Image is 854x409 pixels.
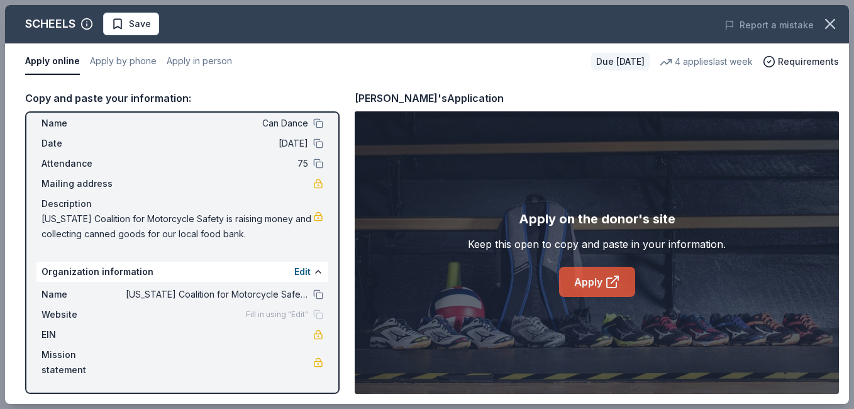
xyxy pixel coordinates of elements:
div: [PERSON_NAME]'s Application [355,90,504,106]
div: 4 applies last week [660,54,753,69]
div: SCHEELS [25,14,75,34]
button: Requirements [763,54,839,69]
span: [US_STATE] Coalition for Motorcycle Safety [126,287,308,302]
div: Description [42,196,323,211]
span: Date [42,136,126,151]
a: Apply [559,267,635,297]
span: EIN [42,327,126,342]
div: Due [DATE] [591,53,650,70]
span: Save [129,16,151,31]
button: Report a mistake [724,18,814,33]
span: Attendance [42,156,126,171]
button: Apply by phone [90,48,157,75]
div: Keep this open to copy and paste in your information. [468,237,726,252]
button: Apply in person [167,48,232,75]
span: Mailing address [42,176,126,191]
span: 75 [126,156,308,171]
button: Edit [294,264,311,279]
button: Save [103,13,159,35]
span: Can Dance [126,116,308,131]
span: Requirements [778,54,839,69]
button: Apply online [25,48,80,75]
div: Organization information [36,262,328,282]
span: [US_STATE] Coalition for Motorcycle Safety is raising money and collecting canned goods for our l... [42,211,313,242]
div: Copy and paste your information: [25,90,340,106]
div: Apply on the donor's site [519,209,675,229]
span: Website [42,307,126,322]
span: Mission statement [42,347,126,378]
span: [DATE] [126,136,308,151]
span: Name [42,116,126,131]
span: Name [42,287,126,302]
span: Fill in using "Edit" [246,310,308,320]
